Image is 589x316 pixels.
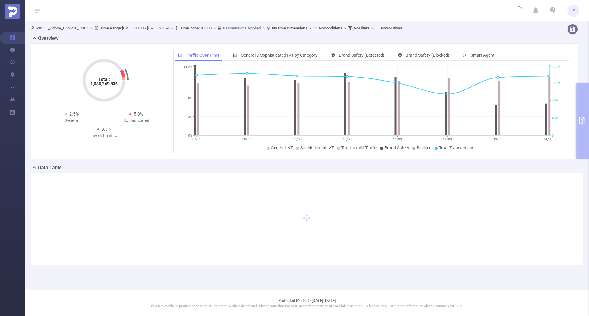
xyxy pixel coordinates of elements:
[393,137,402,141] tspan: 11/09
[38,164,62,171] h2: Data Table
[339,53,384,58] span: Brand Safety (Detected)
[342,26,348,30] span: >
[178,53,182,57] i: icon: line-chart
[188,134,192,138] tspan: 0%
[241,53,318,58] span: General & Sophisticated IVT by Category
[406,53,449,58] span: Brand Safety (Blocked)
[223,26,261,30] u: 8 Dimensions Applied
[242,137,251,141] tspan: 08/09
[471,53,495,58] span: Smart Agent
[180,26,200,30] b: Time Zone:
[183,65,192,69] tspan: 11.2%
[25,290,589,316] footer: Protected Media © [DATE]-[DATE]
[188,115,192,119] tspan: 3%
[192,137,201,141] tspan: 07/09
[552,99,559,103] tspan: 80M
[169,26,175,30] span: >
[261,26,267,30] span: >
[188,96,192,100] tspan: 6%
[384,145,409,150] span: Brand Safety
[552,65,560,69] tspan: 160M
[31,26,36,30] i: icon: user
[552,81,560,85] tspan: 120M
[300,145,334,150] span: Sophisticated IVT
[233,53,237,57] i: icon: bar-chart
[40,117,104,124] div: General
[40,304,574,309] p: This is a stable, in production version of Protected Media's dashboard. Please note that the MRC ...
[319,26,342,30] b: No Conditions
[381,26,402,30] b: No Solutions
[354,26,370,30] b: No Filters
[272,26,307,30] b: No Time Dimensions
[38,35,59,42] h2: Overview
[31,26,402,30] span: FT_Adobe_Publicis_EMEA [DATE] 00:00 - [DATE] 23:59 +00:00
[341,145,377,150] span: Total Invalid Traffic
[307,26,313,30] span: >
[493,137,502,141] tspan: 13/09
[36,26,44,30] b: PID:
[417,145,432,150] span: Blocked
[134,112,143,116] span: 5.8%
[543,137,552,141] tspan: 14/09
[102,127,111,131] span: 8.3%
[98,77,110,82] tspan: Total:
[343,137,352,141] tspan: 10/09
[72,132,136,139] div: Invalid Traffic
[370,26,375,30] span: >
[552,134,554,138] tspan: 0
[89,26,94,30] span: >
[90,81,118,86] tspan: 1,030,249,536
[515,6,522,15] i: icon: loading
[439,145,474,150] span: Total Transactions
[572,5,575,17] span: IS
[100,26,122,30] b: Time Range:
[271,145,293,150] span: General IVT
[5,4,20,19] img: Protected Media
[186,53,220,58] span: Traffic Over Time
[552,116,559,120] tspan: 40M
[104,117,168,124] div: Sophisticated
[292,137,301,141] tspan: 09/09
[69,112,79,116] span: 2.5%
[443,137,452,141] tspan: 12/09
[212,26,218,30] span: >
